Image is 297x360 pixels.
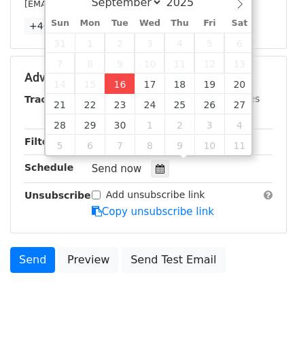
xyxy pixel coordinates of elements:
span: September 9, 2025 [105,53,135,73]
span: September 6, 2025 [224,33,254,53]
span: September 14, 2025 [46,73,75,94]
strong: Tracking [24,94,70,105]
span: October 8, 2025 [135,135,164,155]
span: October 5, 2025 [46,135,75,155]
span: September 1, 2025 [75,33,105,53]
span: September 17, 2025 [135,73,164,94]
span: October 6, 2025 [75,135,105,155]
strong: Filters [24,136,59,147]
a: +46 more [24,18,82,35]
span: September 5, 2025 [194,33,224,53]
span: Fri [194,19,224,28]
span: September 21, 2025 [46,94,75,114]
strong: Schedule [24,162,73,173]
a: Copy unsubscribe link [92,206,214,218]
span: September 19, 2025 [194,73,224,94]
span: September 16, 2025 [105,73,135,94]
span: Mon [75,19,105,28]
span: September 11, 2025 [164,53,194,73]
span: October 11, 2025 [224,135,254,155]
span: September 25, 2025 [164,94,194,114]
span: September 23, 2025 [105,94,135,114]
span: Sun [46,19,75,28]
span: September 2, 2025 [105,33,135,53]
span: September 8, 2025 [75,53,105,73]
span: September 27, 2025 [224,94,254,114]
span: October 1, 2025 [135,114,164,135]
a: Send Test Email [122,247,225,273]
span: Send now [92,163,142,175]
span: September 12, 2025 [194,53,224,73]
a: Send [10,247,55,273]
span: October 2, 2025 [164,114,194,135]
span: September 7, 2025 [46,53,75,73]
span: September 28, 2025 [46,114,75,135]
span: September 4, 2025 [164,33,194,53]
span: September 30, 2025 [105,114,135,135]
span: September 18, 2025 [164,73,194,94]
span: October 10, 2025 [194,135,224,155]
span: Thu [164,19,194,28]
label: Add unsubscribe link [106,188,205,202]
span: September 15, 2025 [75,73,105,94]
span: October 4, 2025 [224,114,254,135]
span: Tue [105,19,135,28]
strong: Unsubscribe [24,190,91,201]
span: September 13, 2025 [224,53,254,73]
span: October 3, 2025 [194,114,224,135]
span: September 20, 2025 [224,73,254,94]
a: Preview [58,247,118,273]
span: October 7, 2025 [105,135,135,155]
span: August 31, 2025 [46,33,75,53]
span: September 29, 2025 [75,114,105,135]
iframe: Chat Widget [229,295,297,360]
span: Wed [135,19,164,28]
span: Sat [224,19,254,28]
h5: Advanced [24,70,273,85]
span: September 24, 2025 [135,94,164,114]
span: September 3, 2025 [135,33,164,53]
span: October 9, 2025 [164,135,194,155]
span: September 26, 2025 [194,94,224,114]
span: September 10, 2025 [135,53,164,73]
span: September 22, 2025 [75,94,105,114]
